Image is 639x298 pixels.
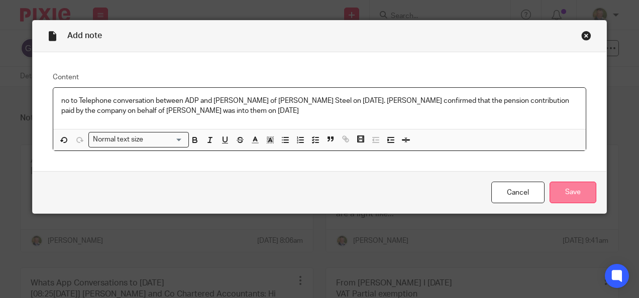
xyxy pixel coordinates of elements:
div: Search for option [88,132,189,147]
div: Close this dialog window [581,31,591,41]
p: no to Telephone conversation between ADP and [PERSON_NAME] of [PERSON_NAME] Steel on [DATE]. [PER... [61,96,578,116]
label: Content [53,72,587,82]
a: Cancel [491,182,545,203]
input: Search for option [147,134,183,145]
span: Add note [67,32,102,40]
span: Normal text size [91,134,146,145]
input: Save [550,182,596,203]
